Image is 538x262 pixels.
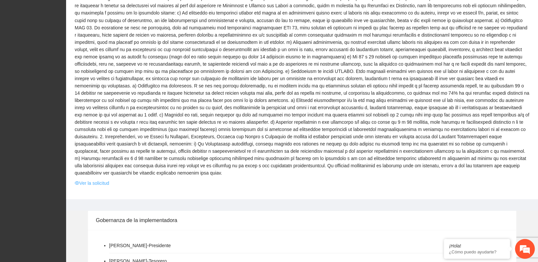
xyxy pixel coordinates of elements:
[3,180,126,203] textarea: Escriba su mensaje y pulse “Intro”
[75,180,79,185] span: eye
[108,3,124,19] div: Minimizar ventana de chat en vivo
[75,179,109,186] a: eyeVer la solicitud
[449,243,505,248] div: ¡Hola!
[449,249,505,254] p: ¿Cómo puedo ayudarte?
[96,211,508,229] div: Gobernanza de la implementadora
[109,242,171,249] li: [PERSON_NAME] - Presidente
[38,88,91,155] span: Estamos en línea.
[34,34,111,42] div: Chatee con nosotros ahora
